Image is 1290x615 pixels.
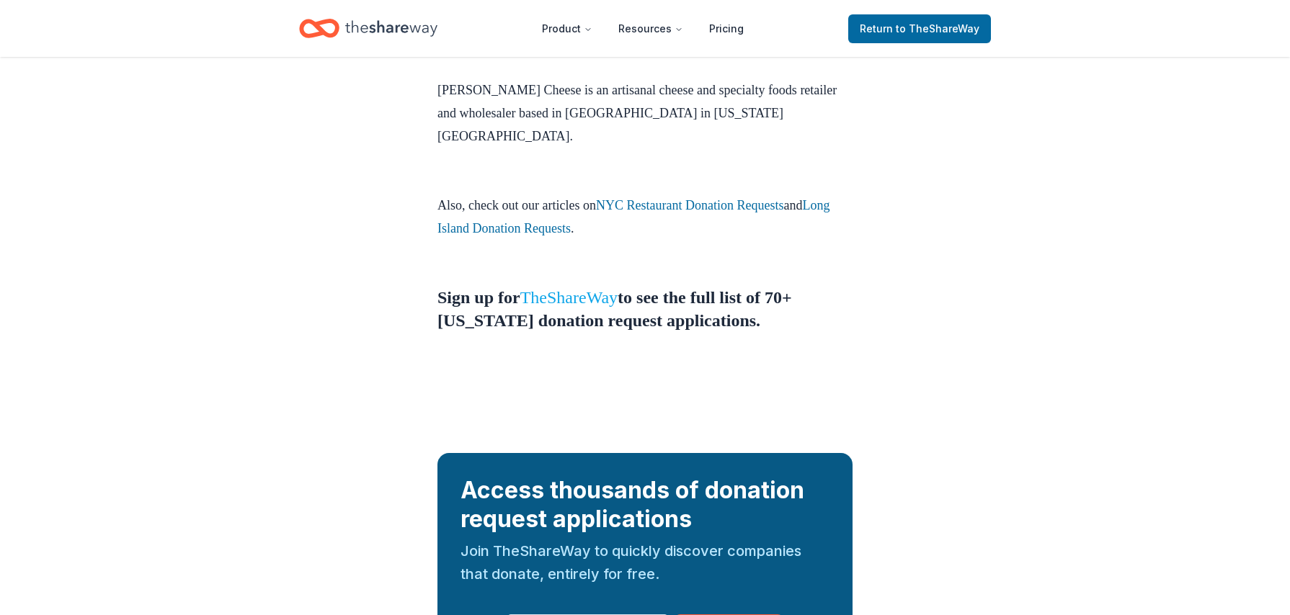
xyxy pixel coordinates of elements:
a: NYC Restaurant Donation Requests [596,198,783,212]
div: Join TheShareWay to quickly discover companies that donate, entirely for free. [461,539,829,585]
nav: Main [530,12,755,45]
a: Pricing [698,14,755,43]
a: Home [299,12,437,45]
p: Also, check out our articles on and . [437,194,853,286]
button: Product [530,14,604,43]
p: Cheese and Raffle and Auction Items | 501c3 preferred [PERSON_NAME] Cheese is an artisanal cheese... [437,32,853,194]
a: TheShareWay [520,288,618,307]
span: to TheShareWay [896,22,979,35]
span: Return [860,20,979,37]
h2: Sign up for to see the full list of 70+ [US_STATE] donation request applications. [437,286,853,332]
a: Returnto TheShareWay [848,14,991,43]
button: Resources [607,14,695,43]
div: Access thousands of donation request applications [461,476,829,534]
